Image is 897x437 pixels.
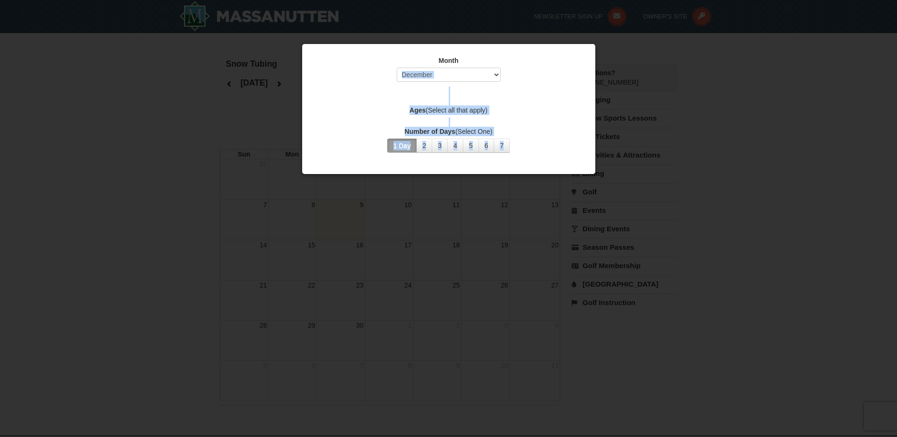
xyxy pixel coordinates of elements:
[314,127,583,136] label: (Select One)
[494,139,510,153] button: 7
[405,128,455,135] strong: Number of Days
[463,139,479,153] button: 5
[439,57,459,64] strong: Month
[447,139,463,153] button: 4
[479,139,495,153] button: 6
[409,106,426,114] strong: Ages
[314,105,583,115] label: (Select all that apply)
[432,139,448,153] button: 3
[416,139,432,153] button: 2
[387,139,417,153] button: 1 Day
